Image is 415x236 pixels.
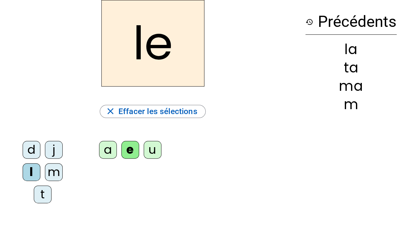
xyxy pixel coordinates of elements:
[99,141,117,159] div: a
[100,105,205,118] button: Effacer les sélections
[118,105,197,118] span: Effacer les sélections
[105,106,116,117] mat-icon: close
[121,141,139,159] div: e
[45,163,63,181] div: m
[305,43,397,56] div: la
[305,61,397,75] div: ta
[45,141,63,159] div: j
[305,79,397,93] div: ma
[23,141,40,159] div: d
[305,9,397,35] h3: Précédents
[23,163,40,181] div: l
[34,186,52,203] div: t
[305,98,397,111] div: m
[144,141,161,159] div: u
[305,18,313,26] mat-icon: history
